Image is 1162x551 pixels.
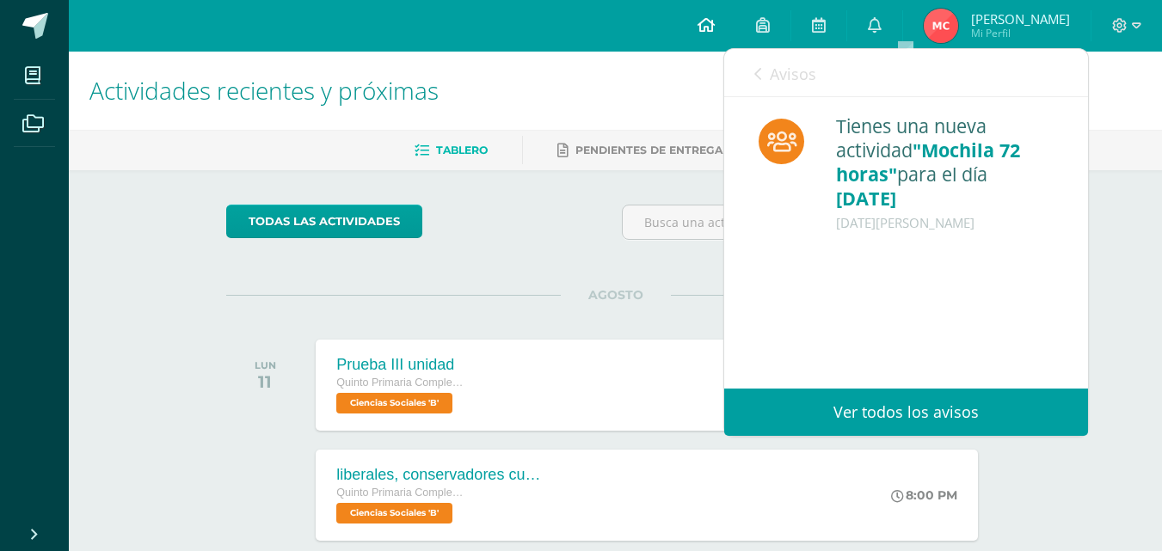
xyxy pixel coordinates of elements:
div: 8:00 PM [891,487,957,503]
span: Pendientes de entrega [575,144,722,156]
span: "Mochila 72 horas" [836,138,1020,187]
div: Tienes una nueva actividad para el día [836,114,1054,235]
span: Quinto Primaria Complementaria [336,377,465,389]
span: AGOSTO [561,287,671,303]
img: ad3e4c758fb5c38394a46de3a116337d.png [924,9,958,43]
span: Ciencias Sociales 'B' [336,393,452,413]
div: liberales, conservadores cuestionario [336,466,543,484]
a: todas las Actividades [226,205,422,238]
a: Pendientes de entrega [557,137,722,164]
span: Actividades recientes y próximas [89,74,439,107]
div: [DATE][PERSON_NAME] [836,211,1054,235]
span: Avisos [770,64,816,84]
div: 11 [255,371,276,392]
span: [DATE] [836,186,896,211]
a: Ver todos los avisos [724,389,1088,436]
span: Tablero [436,144,488,156]
div: Prueba III unidad [336,356,465,374]
span: [PERSON_NAME] [971,10,1070,28]
span: Mi Perfil [971,26,1070,40]
input: Busca una actividad próxima aquí... [623,205,1004,239]
a: Tablero [415,137,488,164]
span: Quinto Primaria Complementaria [336,487,465,499]
span: Ciencias Sociales 'B' [336,503,452,523]
div: LUN [255,359,276,371]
